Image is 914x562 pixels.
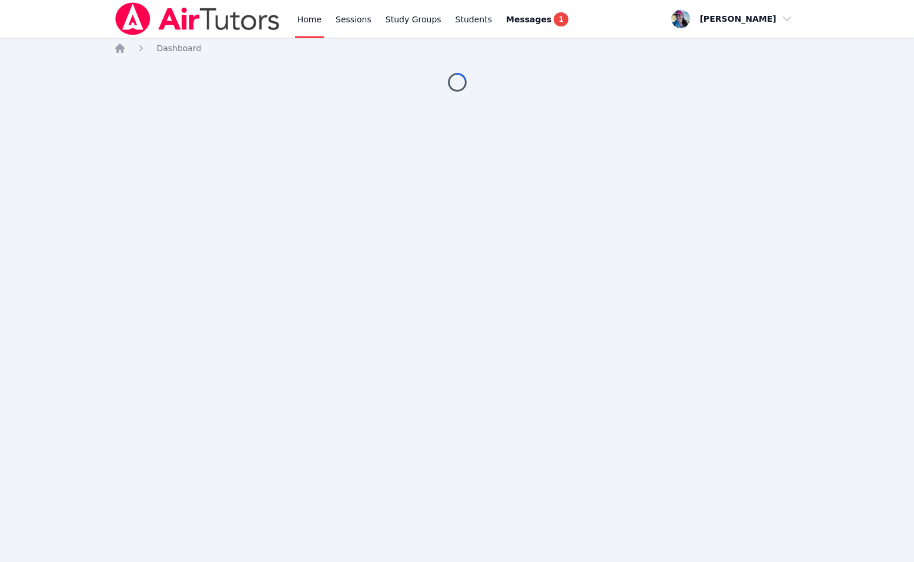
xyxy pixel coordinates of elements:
[114,2,280,35] img: Air Tutors
[554,12,568,26] span: 1
[156,42,201,54] a: Dashboard
[506,14,551,25] span: Messages
[114,42,799,54] nav: Breadcrumb
[156,44,201,53] span: Dashboard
